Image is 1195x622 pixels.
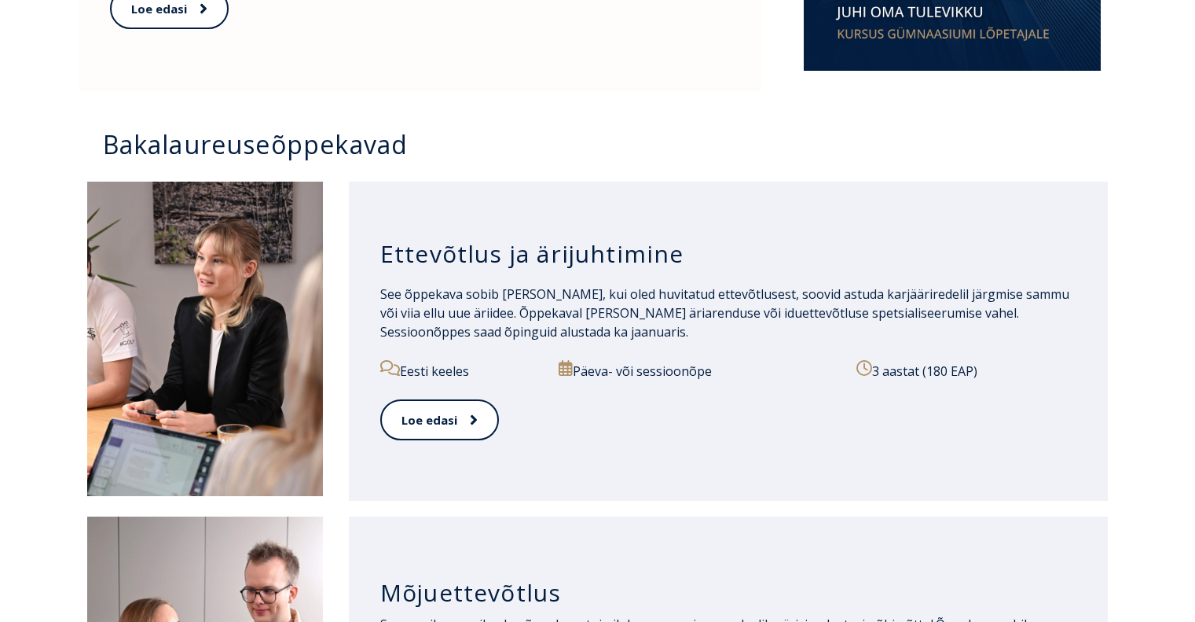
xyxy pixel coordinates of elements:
[380,239,1077,269] h3: Ettevõtlus ja ärijuhtimine
[559,360,838,381] p: Päeva- või sessioonõpe
[380,285,1069,340] span: See õppekava sobib [PERSON_NAME], kui oled huvitatud ettevõtlusest, soovid astuda karjääriredelil...
[856,360,1076,381] p: 3 aastat (180 EAP)
[380,360,541,381] p: Eesti keeles
[87,182,323,496] img: Ettevõtlus ja ärijuhtimine
[103,131,1109,158] h3: Bakalaureuseõppekavad
[380,399,499,441] a: Loe edasi
[380,578,1077,608] h3: Mõjuettevõtlus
